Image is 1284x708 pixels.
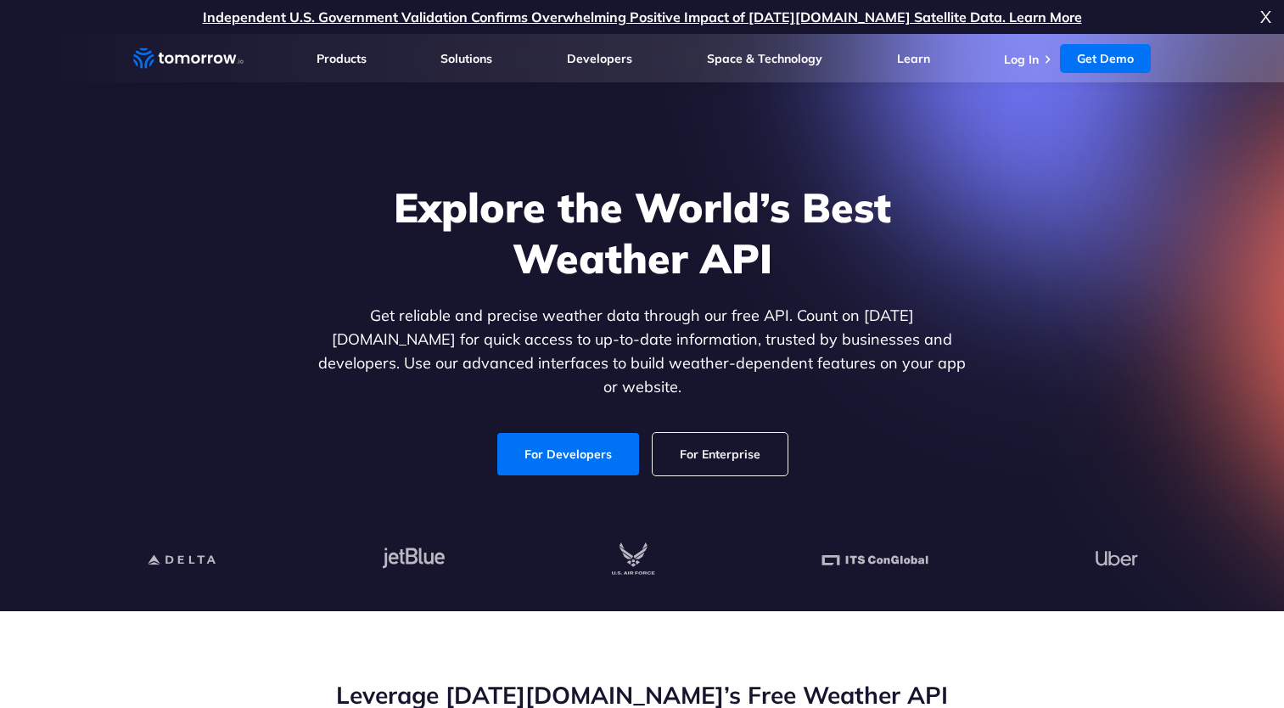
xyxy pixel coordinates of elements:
a: Learn [897,51,930,66]
a: For Enterprise [653,433,788,475]
a: Developers [567,51,632,66]
p: Get reliable and precise weather data through our free API. Count on [DATE][DOMAIN_NAME] for quic... [315,304,970,399]
a: Space & Technology [707,51,822,66]
a: Solutions [440,51,492,66]
h1: Explore the World’s Best Weather API [315,182,970,284]
a: For Developers [497,433,639,475]
a: Products [317,51,367,66]
a: Independent U.S. Government Validation Confirms Overwhelming Positive Impact of [DATE][DOMAIN_NAM... [203,8,1082,25]
a: Log In [1004,52,1039,67]
a: Home link [133,46,244,71]
a: Get Demo [1060,44,1151,73]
